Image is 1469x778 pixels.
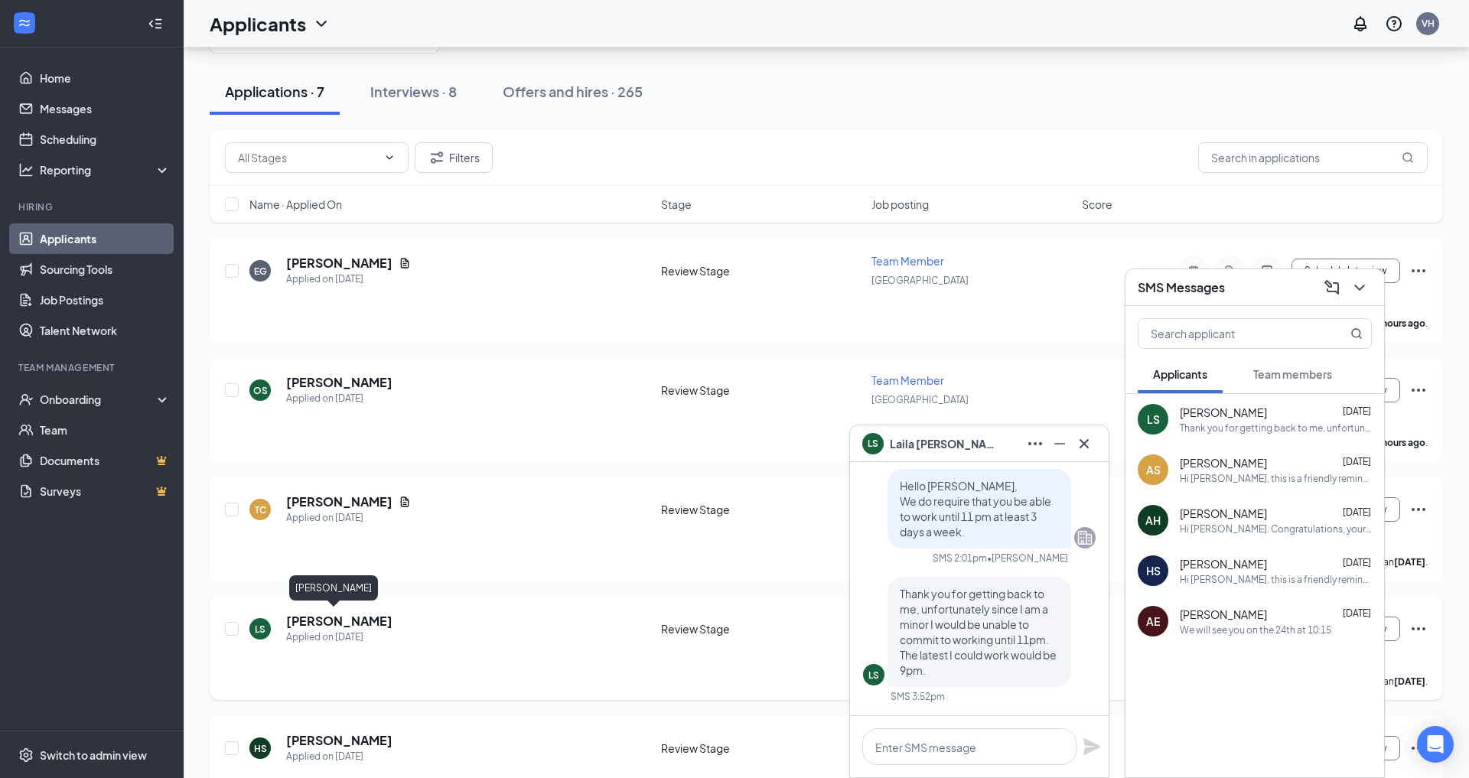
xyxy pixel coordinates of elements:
div: Applied on [DATE] [286,391,392,406]
svg: ChevronDown [383,151,396,164]
svg: ChevronDown [1350,278,1369,297]
svg: Note [1184,265,1203,277]
div: Applied on [DATE] [286,749,392,764]
button: Minimize [1047,431,1072,456]
b: [DATE] [1394,556,1425,568]
svg: Notifications [1351,15,1370,33]
a: Sourcing Tools [40,254,171,285]
button: Cross [1072,431,1096,456]
h5: [PERSON_NAME] [286,613,392,630]
svg: Ellipses [1409,500,1428,519]
div: Offers and hires · 265 [503,82,643,101]
b: [DATE] [1394,675,1425,687]
button: Ellipses [1023,431,1047,456]
svg: Ellipses [1026,435,1044,453]
span: [GEOGRAPHIC_DATA] [871,275,969,286]
button: Schedule Interview [1291,259,1400,283]
div: SMS 3:52pm [891,690,945,703]
a: Messages [40,93,171,124]
button: ComposeMessage [1320,275,1344,300]
a: Job Postings [40,285,171,315]
svg: MagnifyingGlass [1350,327,1363,340]
div: TC [255,503,266,516]
svg: ActiveChat [1258,265,1276,277]
div: Applied on [DATE] [286,630,392,645]
input: Search in applications [1198,142,1428,173]
svg: Settings [18,747,34,763]
div: EG [254,265,267,278]
span: Team members [1253,367,1332,381]
div: Reporting [40,162,171,177]
h5: [PERSON_NAME] [286,493,392,510]
div: Hiring [18,200,168,213]
span: [PERSON_NAME] [1180,455,1267,470]
svg: Cross [1075,435,1093,453]
a: Team [40,415,171,445]
div: AE [1146,614,1160,629]
span: [DATE] [1343,607,1371,619]
div: Hi [PERSON_NAME], this is a friendly reminder. Please select an interview time slot for your Team... [1180,573,1372,586]
div: Review Stage [661,382,862,398]
div: Review Stage [661,621,862,636]
span: [DATE] [1343,405,1371,417]
span: Team Member [871,373,944,387]
span: Hello [PERSON_NAME], We do require that you be able to work until 11 pm at least 3 days a week. [900,479,1051,539]
div: Interviews · 8 [370,82,457,101]
span: Laila [PERSON_NAME] [890,435,997,452]
div: AH [1145,513,1161,528]
svg: Collapse [148,16,163,31]
div: HS [1146,563,1161,578]
span: • [PERSON_NAME] [987,552,1068,565]
span: [DATE] [1343,456,1371,467]
span: [PERSON_NAME] [1180,607,1267,622]
div: Hi [PERSON_NAME]. Congratulations, your onsite interview with [DEMOGRAPHIC_DATA]-fil-A for Team M... [1180,522,1372,535]
span: [GEOGRAPHIC_DATA] [871,394,969,405]
h1: Applicants [210,11,306,37]
svg: Minimize [1050,435,1069,453]
svg: Ellipses [1409,262,1428,280]
h5: [PERSON_NAME] [286,732,392,749]
div: LS [868,669,879,682]
a: Home [40,63,171,93]
span: Team Member [871,254,944,268]
span: Score [1082,197,1112,212]
span: Applicants [1153,367,1207,381]
h5: [PERSON_NAME] [286,255,392,272]
div: OS [253,384,268,397]
div: Applied on [DATE] [286,272,411,287]
a: SurveysCrown [40,476,171,506]
button: ChevronDown [1347,275,1372,300]
svg: Document [399,496,411,508]
span: Thank you for getting back to me, unfortunately since I am a minor I would be unable to commit to... [900,587,1057,677]
svg: Plane [1083,737,1101,756]
input: All Stages [238,149,377,166]
svg: Ellipses [1409,381,1428,399]
div: LS [1147,412,1160,427]
a: Scheduling [40,124,171,155]
svg: Ellipses [1409,739,1428,757]
span: [PERSON_NAME] [1180,506,1267,521]
a: DocumentsCrown [40,445,171,476]
div: LS [255,623,265,636]
div: Hi [PERSON_NAME], this is a friendly reminder. Please select an interview time slot for your Team... [1180,472,1372,485]
div: Review Stage [661,741,862,756]
div: AS [1146,462,1161,477]
svg: Company [1076,529,1094,547]
span: [DATE] [1343,557,1371,568]
b: 15 hours ago [1370,437,1425,448]
svg: ChevronDown [312,15,331,33]
span: Stage [661,197,692,212]
div: Applied on [DATE] [286,510,411,526]
span: [PERSON_NAME] [1180,556,1267,571]
input: Search applicant [1138,319,1320,348]
span: [PERSON_NAME] [1180,405,1267,420]
svg: QuestionInfo [1385,15,1403,33]
svg: Ellipses [1409,620,1428,638]
div: VH [1422,17,1435,30]
div: Thank you for getting back to me, unfortunately since I am a minor I would be unable to commit to... [1180,422,1372,435]
a: Applicants [40,223,171,254]
div: HS [254,742,267,755]
button: Filter Filters [415,142,493,173]
svg: Document [399,257,411,269]
svg: MagnifyingGlass [1402,151,1414,164]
